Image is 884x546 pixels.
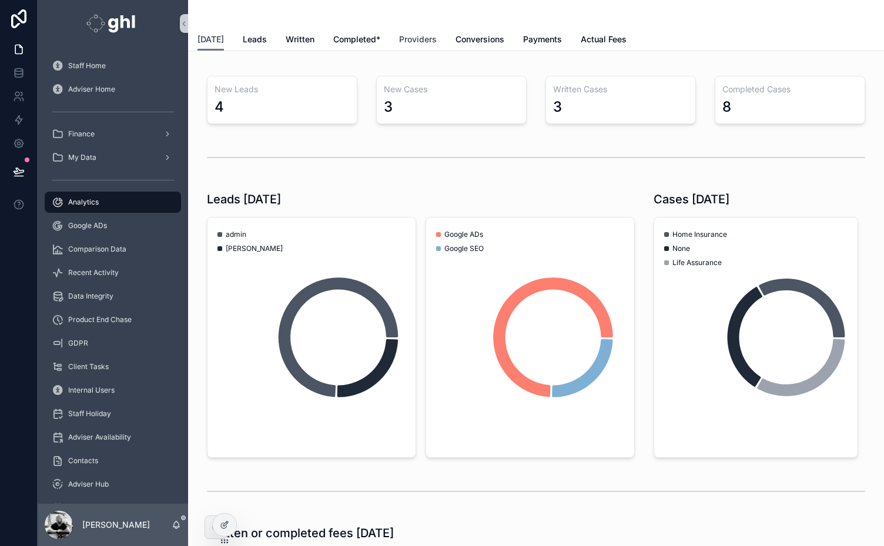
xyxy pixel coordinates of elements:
[384,83,519,95] h3: New Cases
[333,34,380,45] span: Completed*
[68,456,98,465] span: Contacts
[672,258,722,267] span: Life Assurance
[672,244,690,253] span: None
[384,98,393,116] div: 3
[399,29,437,52] a: Providers
[45,497,181,518] a: Meet The Team
[226,230,246,239] span: admin
[399,34,437,45] span: Providers
[215,225,408,450] div: chart
[433,225,627,450] div: chart
[444,230,483,239] span: Google ADs
[82,519,150,531] p: [PERSON_NAME]
[243,34,267,45] span: Leads
[68,292,113,301] span: Data Integrity
[68,153,96,162] span: My Data
[286,29,314,52] a: Written
[45,55,181,76] a: Staff Home
[456,34,504,45] span: Conversions
[197,29,224,51] a: [DATE]
[68,197,99,207] span: Analytics
[68,409,111,418] span: Staff Holiday
[45,286,181,307] a: Data Integrity
[207,525,394,541] h1: Written or completed fees [DATE]
[68,61,106,71] span: Staff Home
[523,34,562,45] span: Payments
[68,339,88,348] span: GDPR
[661,225,850,450] div: chart
[45,123,181,145] a: Finance
[68,362,109,371] span: Client Tasks
[45,356,181,377] a: Client Tasks
[45,450,181,471] a: Contacts
[45,309,181,330] a: Product End Chase
[38,47,188,504] div: scrollable content
[45,192,181,213] a: Analytics
[444,244,484,253] span: Google SEO
[45,239,181,260] a: Comparison Data
[215,83,350,95] h3: New Leads
[553,83,688,95] h3: Written Cases
[68,315,132,324] span: Product End Chase
[456,29,504,52] a: Conversions
[68,129,95,139] span: Finance
[215,98,224,116] div: 4
[68,268,119,277] span: Recent Activity
[45,474,181,495] a: Adviser Hub
[581,34,627,45] span: Actual Fees
[45,427,181,448] a: Adviser Availability
[722,98,731,116] div: 8
[68,221,107,230] span: Google ADs
[333,29,380,52] a: Completed*
[68,244,126,254] span: Comparison Data
[68,480,109,489] span: Adviser Hub
[722,83,858,95] h3: Completed Cases
[243,29,267,52] a: Leads
[86,14,139,33] img: App logo
[286,34,314,45] span: Written
[45,380,181,401] a: Internal Users
[45,147,181,168] a: My Data
[207,191,281,207] h1: Leads [DATE]
[45,333,181,354] a: GDPR
[654,191,729,207] h1: Cases [DATE]
[581,29,627,52] a: Actual Fees
[672,230,727,239] span: Home Insurance
[197,34,224,45] span: [DATE]
[523,29,562,52] a: Payments
[553,98,562,116] div: 3
[45,262,181,283] a: Recent Activity
[68,503,120,512] span: Meet The Team
[45,215,181,236] a: Google ADs
[45,403,181,424] a: Staff Holiday
[226,244,283,253] span: [PERSON_NAME]
[68,433,131,442] span: Adviser Availability
[68,85,115,94] span: Adviser Home
[45,79,181,100] a: Adviser Home
[68,386,115,395] span: Internal Users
